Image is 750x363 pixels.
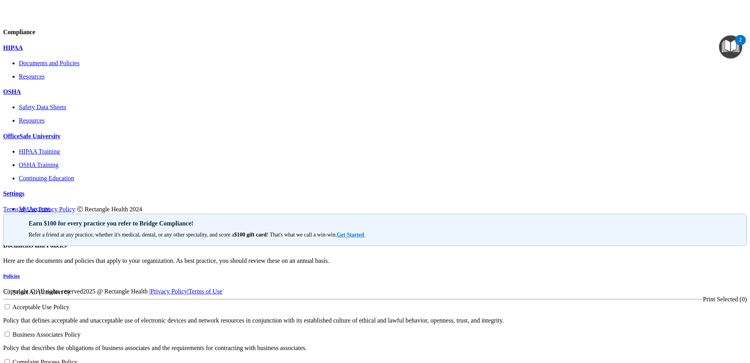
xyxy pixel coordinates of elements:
a: Resources [19,73,747,80]
a: Privacy Policy [38,206,75,213]
a: Resources [19,117,747,124]
button: Open Resource Center, 2 new notifications [719,35,742,59]
a: OSHA [3,88,747,95]
a: HIPAA [3,44,747,51]
a: HIPAA Training [19,148,747,155]
img: PMB logo [3,3,110,19]
p: Policy that defines acceptable and unacceptable use of electronic devices and network resources i... [3,317,747,324]
a: Continuing Education [19,175,747,182]
p: Policy that describes the obligations of business associates and the requirements for contracting... [3,345,747,352]
span: Here are the documents and policies that apply to your organization. As best practice, you should... [3,257,329,264]
span: Ⓒ Rectangle Health 2024 [77,206,142,213]
a: Documents and Policies [19,60,747,67]
div: 2 [739,40,742,50]
p: Earn $100 for every practice you refer to Bridge Compliance! [29,220,602,227]
span: Acceptable Use Policy [12,304,69,310]
span: Business Associates Policy [13,331,80,338]
a: Policies [3,273,747,279]
h4: Compliance [3,29,747,36]
strong: $100 gift card [234,232,266,238]
a: Settings [3,190,747,197]
a: Print Selected (0) [703,296,747,302]
div: Copyright © All rights reserved 2025 @ Rectangle Health | | [3,288,747,295]
a: Get Started [337,232,366,238]
span: ! That's what we call a win-win. [267,232,337,238]
strong: Get Started [337,232,364,238]
a: OfficeSafe University [3,133,747,140]
h4: Documents and Policies [3,242,747,249]
span: Refer a friend at any practice, whether it's medical, dental, or any other speciality, and score a [29,232,234,238]
a: OSHA Training [19,161,747,169]
a: Terms of Use [3,206,37,213]
a: Terms of Use [189,288,222,295]
a: Privacy Policy [151,288,187,295]
a: Safety Data Sheets [19,104,747,111]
